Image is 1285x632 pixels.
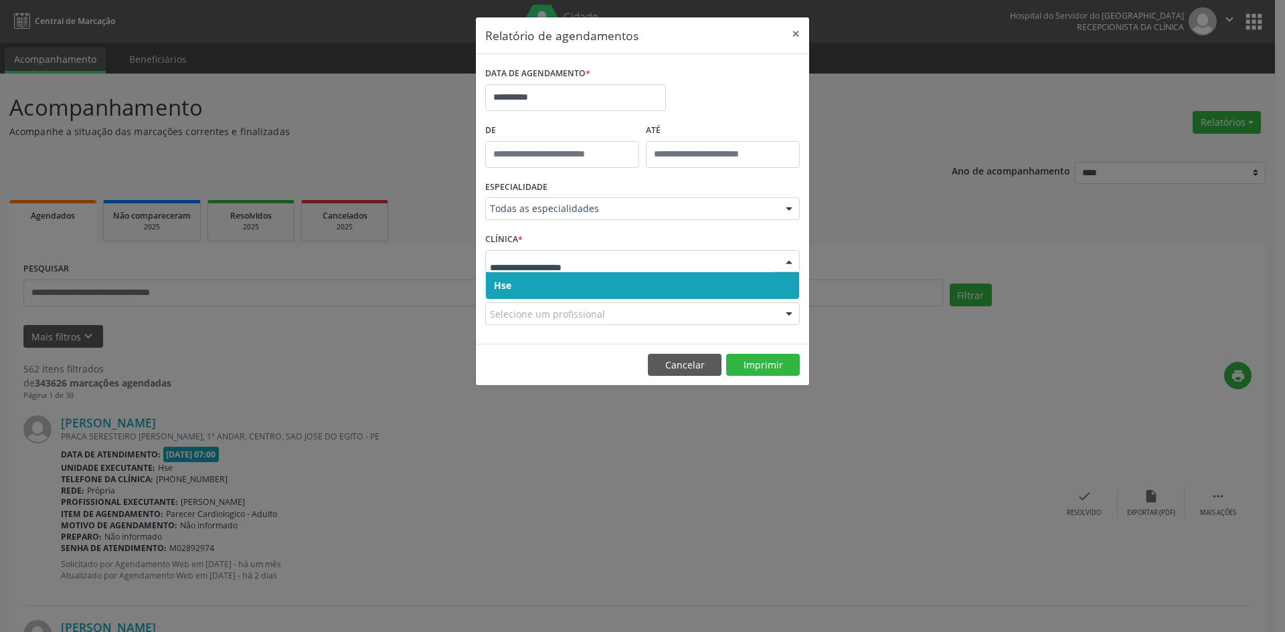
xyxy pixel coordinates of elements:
[485,64,590,84] label: DATA DE AGENDAMENTO
[490,202,772,215] span: Todas as especialidades
[648,354,721,377] button: Cancelar
[782,17,809,50] button: Close
[485,120,639,141] label: De
[485,177,547,198] label: ESPECIALIDADE
[485,27,638,44] h5: Relatório de agendamentos
[646,120,800,141] label: ATÉ
[490,307,605,321] span: Selecione um profissional
[726,354,800,377] button: Imprimir
[485,229,523,250] label: CLÍNICA
[494,279,511,292] span: Hse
